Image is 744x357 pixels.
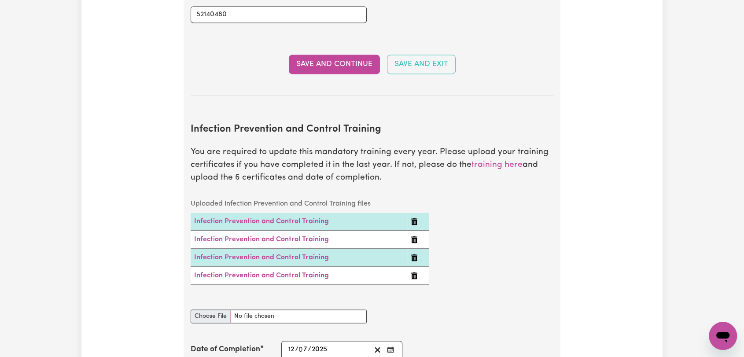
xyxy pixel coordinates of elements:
[411,216,418,227] button: Delete Infection Prevention and Control Training
[299,344,308,356] input: --
[288,344,295,356] input: --
[298,346,303,353] span: 0
[194,272,329,279] a: Infection Prevention and Control Training
[371,344,384,356] button: Clear date
[411,234,418,245] button: Delete Infection Prevention and Control Training
[471,161,523,169] a: training here
[194,254,329,261] a: Infection Prevention and Control Training
[411,252,418,263] button: Delete Infection Prevention and Control Training
[387,55,456,74] button: Save and Exit
[384,344,397,356] button: Enter the Date of Completion of your Infection Prevention and Control Training
[411,270,418,281] button: Delete Infection Prevention and Control Training
[191,344,260,355] label: Date of Completion
[295,346,298,353] span: /
[709,322,737,350] iframe: Button to launch messaging window
[191,146,553,184] p: You are required to update this mandatory training every year. Please upload your training certif...
[191,195,429,213] caption: Uploaded Infection Prevention and Control Training files
[308,346,311,353] span: /
[289,55,380,74] button: Save and Continue
[191,124,553,136] h2: Infection Prevention and Control Training
[194,236,329,243] a: Infection Prevention and Control Training
[194,218,329,225] a: Infection Prevention and Control Training
[311,344,328,356] input: ----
